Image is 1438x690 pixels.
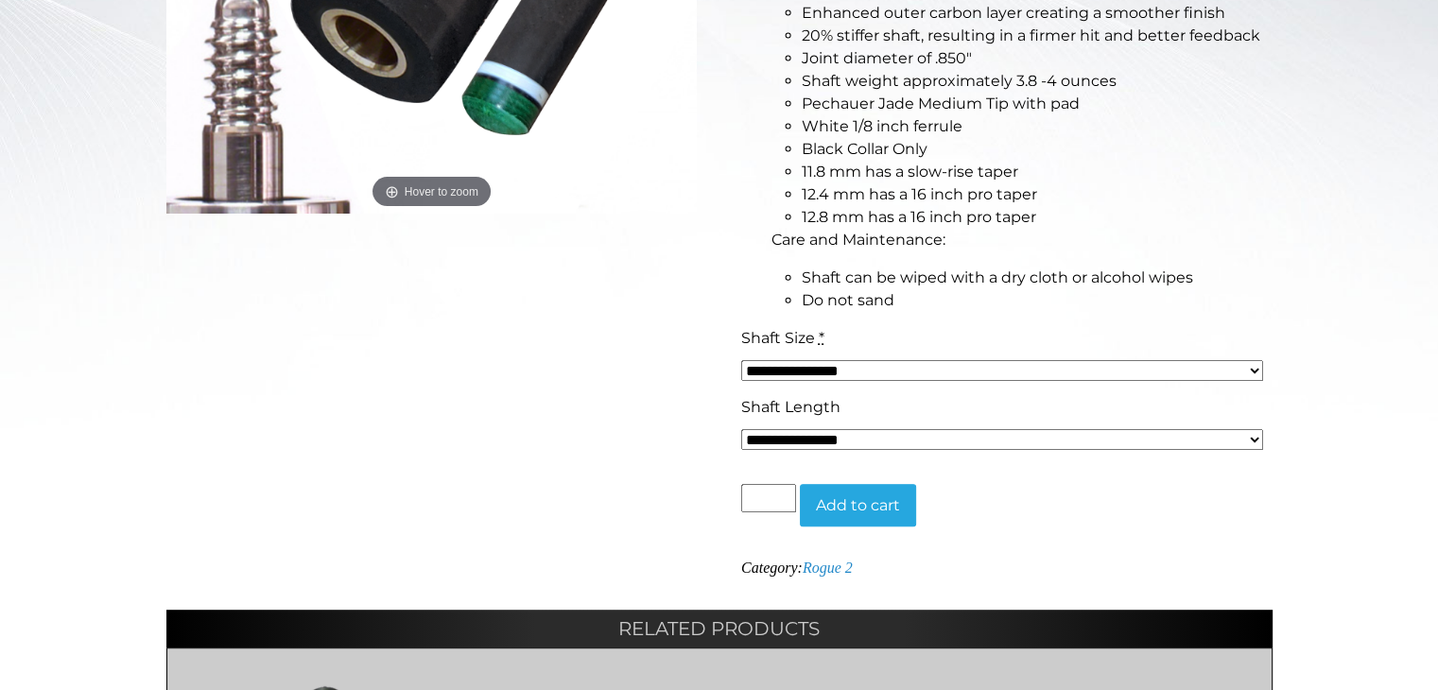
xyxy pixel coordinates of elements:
span: 11.8 mm has a slow-rise taper [802,163,1018,181]
span: Category: [741,560,853,576]
abbr: required [819,329,824,347]
span: Pechauer Jade Medium Tip with pad [802,95,1080,112]
span: Shaft weight approximately 3.8 -4 ounces [802,72,1117,90]
span: 12.4 mm has a 16 inch pro taper [802,185,1037,203]
h2: Related products [166,610,1273,647]
span: White 1/8 inch ferrule [802,117,962,135]
input: Product quantity [741,484,796,512]
span: Joint diameter of .850″ [802,49,972,67]
span: 12.8 mm has a 16 inch pro taper [802,208,1036,226]
span: Shaft can be wiped with a dry cloth or alcohol wipes [802,268,1193,286]
span: 20% stiffer shaft, resulting in a firmer hit and better feedback [802,26,1260,44]
button: Add to cart [800,484,916,527]
span: Shaft Length [741,398,840,416]
span: Enhanced outer carbon layer creating a smoother finish [802,4,1225,22]
span: Black Collar Only [802,140,927,158]
a: Rogue 2 [803,560,853,576]
span: Shaft Size [741,329,815,347]
span: Do not sand [802,291,894,309]
span: Care and Maintenance: [771,231,945,249]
